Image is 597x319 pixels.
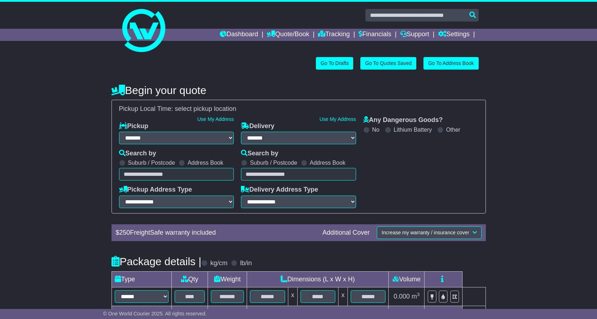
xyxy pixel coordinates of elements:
[115,105,482,113] div: Pickup Local Time:
[338,287,348,306] td: x
[250,159,297,166] label: Suburb / Postcode
[119,229,130,236] span: 250
[210,259,227,267] label: kg/cm
[241,122,274,130] label: Delivery
[208,271,247,287] td: Weight
[423,57,478,70] a: Go To Address Book
[417,292,420,297] sup: 3
[319,116,356,122] a: Use My Address
[188,159,223,166] label: Address Book
[319,229,373,237] div: Additional Cover
[438,29,470,41] a: Settings
[220,29,258,41] a: Dashboard
[103,311,207,316] span: © One World Courier 2025. All rights reserved.
[318,29,350,41] a: Tracking
[119,186,192,194] label: Pickup Address Type
[175,105,236,112] span: select pickup location
[360,57,416,70] a: Go To Quotes Saved
[240,259,252,267] label: lb/in
[372,126,379,133] label: No
[241,150,278,158] label: Search by
[412,293,420,300] span: m
[267,29,309,41] a: Quote/Book
[382,230,469,235] span: Increase my warranty / insurance cover
[288,287,297,306] td: x
[389,271,425,287] td: Volume
[119,150,156,158] label: Search by
[394,293,410,300] span: 0.000
[400,29,429,41] a: Support
[197,116,234,122] a: Use My Address
[377,226,481,239] button: Increase my warranty / insurance cover
[128,159,175,166] label: Suburb / Postcode
[310,159,346,166] label: Address Book
[112,271,171,287] td: Type
[359,29,391,41] a: Financials
[112,84,486,96] h4: Begin your quote
[446,126,460,133] label: Other
[171,271,208,287] td: Qty
[363,116,443,124] label: Any Dangerous Goods?
[316,57,353,70] a: Go To Drafts
[241,186,318,194] label: Delivery Address Type
[112,255,202,267] h4: Package details |
[119,122,148,130] label: Pickup
[112,229,319,237] div: $ FreightSafe warranty included
[247,271,389,287] td: Dimensions (L x W x H)
[394,126,432,133] label: Lithium Battery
